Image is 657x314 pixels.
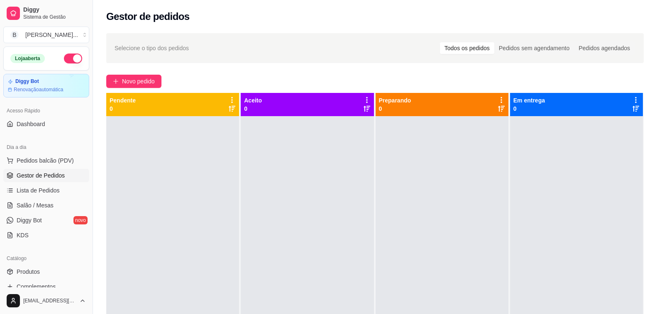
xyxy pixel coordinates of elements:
a: KDS [3,229,89,242]
button: Pedidos balcão (PDV) [3,154,89,167]
p: 0 [379,105,411,113]
span: Selecione o tipo dos pedidos [115,44,189,53]
span: Lista de Pedidos [17,186,60,195]
div: Loja aberta [10,54,45,63]
a: Lista de Pedidos [3,184,89,197]
span: Produtos [17,268,40,276]
div: Pedidos sem agendamento [494,42,574,54]
h2: Gestor de pedidos [106,10,190,23]
span: Diggy [23,6,86,14]
span: [EMAIL_ADDRESS][DOMAIN_NAME] [23,297,76,304]
p: Pendente [110,96,136,105]
span: B [10,31,19,39]
span: Salão / Mesas [17,201,54,209]
button: Novo pedido [106,75,161,88]
span: Pedidos balcão (PDV) [17,156,74,165]
a: Salão / Mesas [3,199,89,212]
p: Aceito [244,96,262,105]
article: Diggy Bot [15,78,39,85]
span: Novo pedido [122,77,155,86]
a: DiggySistema de Gestão [3,3,89,23]
div: Acesso Rápido [3,104,89,117]
a: Gestor de Pedidos [3,169,89,182]
a: Dashboard [3,117,89,131]
article: Renovação automática [14,86,63,93]
div: Dia a dia [3,141,89,154]
a: Diggy BotRenovaçãoautomática [3,74,89,97]
p: Preparando [379,96,411,105]
div: Catálogo [3,252,89,265]
span: Diggy Bot [17,216,42,224]
span: KDS [17,231,29,239]
div: Todos os pedidos [440,42,494,54]
a: Diggy Botnovo [3,214,89,227]
a: Complementos [3,280,89,293]
p: 0 [110,105,136,113]
button: Alterar Status [64,54,82,63]
p: 0 [244,105,262,113]
span: Dashboard [17,120,45,128]
div: Pedidos agendados [574,42,635,54]
span: Sistema de Gestão [23,14,86,20]
p: 0 [513,105,545,113]
button: Select a team [3,27,89,43]
a: Produtos [3,265,89,278]
span: plus [113,78,119,84]
p: Em entrega [513,96,545,105]
div: [PERSON_NAME] ... [25,31,78,39]
span: Complementos [17,282,56,291]
button: [EMAIL_ADDRESS][DOMAIN_NAME] [3,291,89,311]
span: Gestor de Pedidos [17,171,65,180]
